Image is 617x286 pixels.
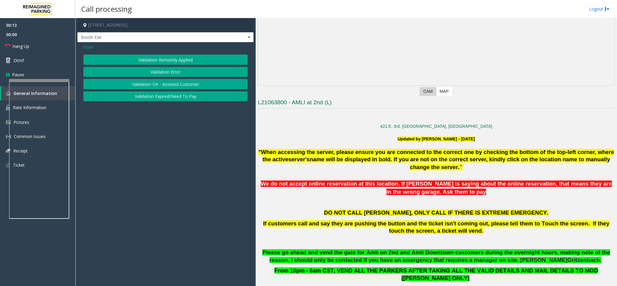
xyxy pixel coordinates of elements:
h3: L21063800 - AMLI at 2nd (L) [258,99,615,108]
a: General Information [1,86,75,100]
img: 'icon' [6,105,10,110]
img: 'icon' [6,149,10,153]
span: DO NOT CALL [PERSON_NAME], ONLY CALL IF THERE IS EXTREME EMERGENCY. [324,209,548,216]
span: server's [288,156,310,162]
img: 'icon' [6,162,10,168]
img: 'icon' [6,91,11,96]
span: Booth Exit [78,33,218,42]
h3: Call processing [78,2,135,16]
span: Pause [12,71,24,78]
a: 421 E. 3rd. [GEOGRAPHIC_DATA], [GEOGRAPHIC_DATA] [380,124,492,129]
span: We do not accept online reservation at this location. If [PERSON_NAME] is saying about the online... [261,181,612,195]
img: 'icon' [6,120,11,124]
span: From 10pm - 6am CST, VEND ALL THE PARKERS AFTER TAKING ALL THE VALID DETAILS AND MAIL DETAILS TO ... [274,267,598,281]
label: CAM [420,87,436,96]
font: If customers call and say they are pushing the button and the ticket isn't coming out, please tel... [263,220,609,234]
button: Validation Remotely Applied [83,55,248,65]
span: Hang Up [12,43,29,49]
button: Validation OK - Assisted Customer [83,79,248,89]
h4: [STREET_ADDRESS] [77,18,254,32]
label: Map [436,87,452,96]
img: 'icon' [6,134,11,139]
span: "When accessing the server, please ensure you are connected to the correct one by checking the bo... [258,149,614,162]
span: . [600,257,601,263]
span: Please go ahead and vend the gate for Amli on 2nd and Amli Downtown customers during the overnigh... [262,249,610,263]
span: Issue [83,44,94,50]
span: Gritzenbach [567,257,600,263]
button: Validation Expired/Need To Pay [83,91,248,102]
font: Updated by [PERSON_NAME] - [DATE] [397,137,475,141]
span: ." [458,164,463,170]
a: Logout [589,6,609,12]
img: logout [605,6,609,12]
span: name will be displayed in bold. If you are not on the correct server, kindly click on the locatio... [310,156,610,170]
button: Validation Error [83,67,248,77]
span: Dtmf [14,57,24,64]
